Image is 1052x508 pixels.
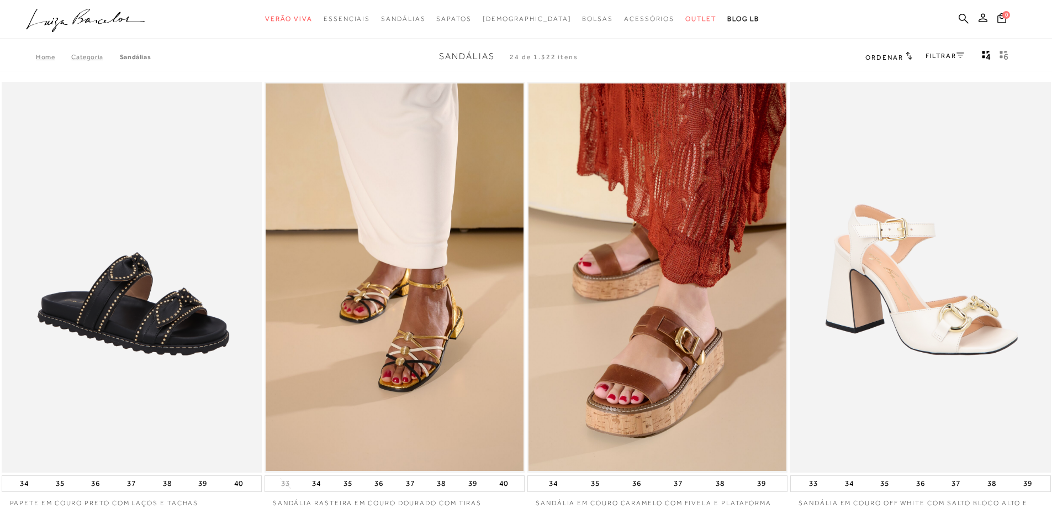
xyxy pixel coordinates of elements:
[1002,11,1010,19] span: 0
[528,83,786,471] a: SANDÁLIA EM COURO CARAMELO COM FIVELA E PLATAFORMA FLAT MÉDIA SANDÁLIA EM COURO CARAMELO COM FIVE...
[265,9,313,29] a: noSubCategoriesText
[124,476,139,491] button: 37
[17,476,32,491] button: 34
[712,476,728,491] button: 38
[266,83,524,471] a: SANDÁLIA RASTEIRA EM COURO DOURADO COM TIRAS MULTICOR SANDÁLIA RASTEIRA EM COURO DOURADO COM TIRA...
[996,50,1012,64] button: gridText6Desc
[2,492,262,508] a: PAPETE EM COURO PRETO COM LAÇOS E TACHAS
[624,9,674,29] a: noSubCategoriesText
[88,476,103,491] button: 36
[670,476,686,491] button: 37
[36,53,71,61] a: Home
[791,83,1049,471] a: SANDÁLIA EM COURO OFF WHITE COM SALTO BLOCO ALTO E BRIDÃO METALIZADO SANDÁLIA EM COURO OFF WHITE ...
[842,476,857,491] button: 34
[483,9,572,29] a: noSubCategoriesText
[231,476,246,491] button: 40
[266,83,524,471] img: SANDÁLIA RASTEIRA EM COURO DOURADO COM TIRAS MULTICOR
[877,476,892,491] button: 35
[371,476,387,491] button: 36
[510,53,578,61] span: 24 de 1.322 itens
[381,15,425,23] span: Sandálias
[324,15,370,23] span: Essenciais
[624,15,674,23] span: Acessórios
[546,476,561,491] button: 34
[791,83,1049,471] img: SANDÁLIA EM COURO OFF WHITE COM SALTO BLOCO ALTO E BRIDÃO METALIZADO
[727,9,759,29] a: BLOG LB
[948,476,964,491] button: 37
[340,476,356,491] button: 35
[278,478,293,489] button: 33
[979,50,994,64] button: Mostrar 4 produtos por linha
[436,15,471,23] span: Sapatos
[727,15,759,23] span: BLOG LB
[265,15,313,23] span: Verão Viva
[913,476,928,491] button: 36
[483,15,572,23] span: [DEMOGRAPHIC_DATA]
[465,476,480,491] button: 39
[436,9,471,29] a: noSubCategoriesText
[754,476,769,491] button: 39
[195,476,210,491] button: 39
[806,476,821,491] button: 33
[528,83,786,471] img: SANDÁLIA EM COURO CARAMELO COM FIVELA E PLATAFORMA FLAT MÉDIA
[3,83,261,471] img: PAPETE EM COURO PRETO COM LAÇOS E TACHAS
[582,15,613,23] span: Bolsas
[496,476,511,491] button: 40
[1020,476,1035,491] button: 39
[381,9,425,29] a: noSubCategoriesText
[160,476,175,491] button: 38
[865,54,903,61] span: Ordenar
[685,9,716,29] a: noSubCategoriesText
[71,53,119,61] a: Categoria
[629,476,644,491] button: 36
[309,476,324,491] button: 34
[3,83,261,471] a: PAPETE EM COURO PRETO COM LAÇOS E TACHAS PAPETE EM COURO PRETO COM LAÇOS E TACHAS
[434,476,449,491] button: 38
[439,51,495,61] span: Sandálias
[120,53,151,61] a: Sandálias
[52,476,68,491] button: 35
[926,52,964,60] a: FILTRAR
[984,476,1000,491] button: 38
[324,9,370,29] a: noSubCategoriesText
[403,476,418,491] button: 37
[685,15,716,23] span: Outlet
[588,476,603,491] button: 35
[582,9,613,29] a: noSubCategoriesText
[994,12,1009,27] button: 0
